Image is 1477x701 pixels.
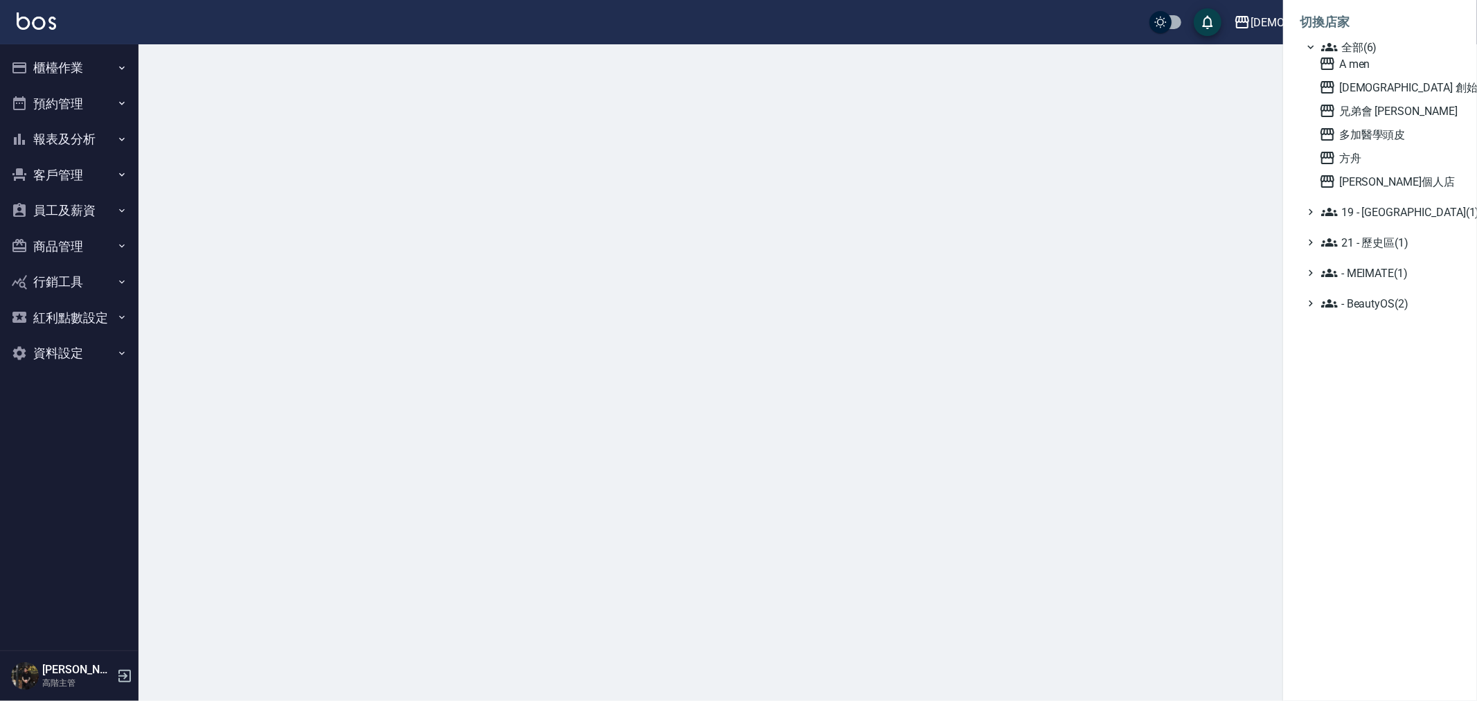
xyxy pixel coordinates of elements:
[1300,6,1460,39] li: 切換店家
[1321,204,1455,220] span: 19 - [GEOGRAPHIC_DATA](1)
[1321,295,1455,312] span: - BeautyOS(2)
[1321,234,1455,251] span: 21 - 歷史區(1)
[1319,126,1455,143] span: 多加醫學頭皮
[1319,150,1455,166] span: 方舟
[1321,265,1455,281] span: - MEIMATE(1)
[1321,39,1455,55] span: 全部(6)
[1319,79,1455,96] span: [DEMOGRAPHIC_DATA] 創始
[1319,103,1455,119] span: 兄弟會 [PERSON_NAME]
[1319,173,1455,190] span: [PERSON_NAME]個人店
[1319,55,1455,72] span: A men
